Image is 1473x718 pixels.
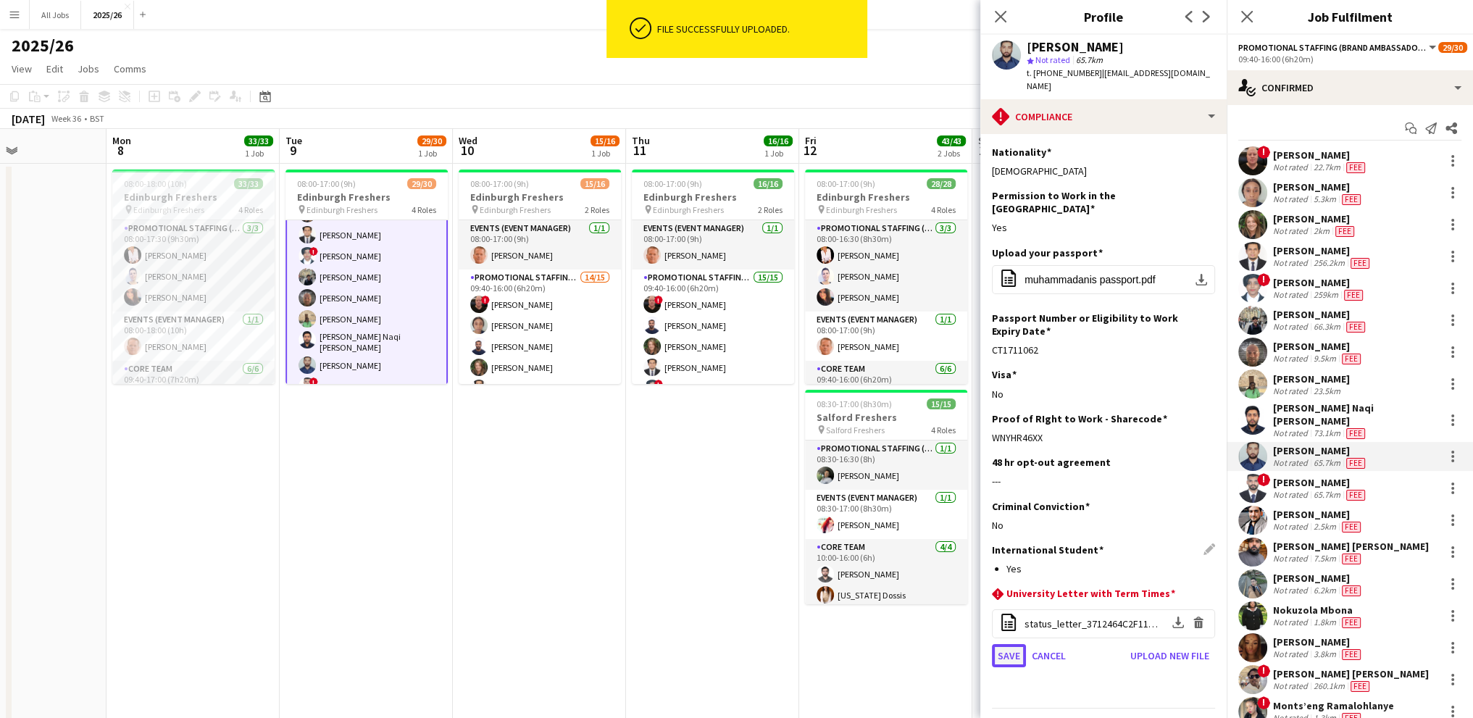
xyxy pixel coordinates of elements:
div: Not rated [1273,617,1311,628]
button: Promotional Staffing (Brand Ambassadors) [1238,42,1438,53]
span: ! [654,296,663,304]
span: t. [PHONE_NUMBER] [1027,67,1102,78]
div: 65.7km [1311,457,1343,469]
span: Fee [1346,162,1365,173]
span: Not rated [1035,54,1070,65]
button: 2025/26 [81,1,134,29]
span: 4 Roles [931,425,956,435]
span: 65.7km [1073,54,1106,65]
span: 12 [803,142,817,159]
div: [PERSON_NAME] Naqi [PERSON_NAME] [1273,401,1438,427]
span: 15/16 [591,135,619,146]
div: [PERSON_NAME] [1273,508,1364,521]
span: status_letter_3712464C2F11CFFCBF689F80A66719CE.pdf [1025,617,1162,630]
span: Fee [1342,617,1361,628]
div: No [992,519,1215,532]
div: 9.5km [1311,353,1339,364]
div: Crew has different fees then in role [1348,680,1372,692]
span: Fee [1342,354,1361,364]
h3: 48 hr opt-out agreement [992,456,1111,469]
button: Save [992,644,1026,667]
app-job-card: 08:30-17:00 (8h30m)15/15Salford Freshers Salford Freshers4 RolesPromotional Staffing (Team Leader... [805,390,967,604]
span: Fee [1344,290,1363,301]
app-job-card: 08:00-18:00 (10h)33/33Edinburgh Freshers Edinburgh Freshers4 RolesPromotional Staffing (Team Lead... [112,170,275,384]
button: Cancel [1026,644,1072,667]
div: [PERSON_NAME] [1273,212,1357,225]
div: Not rated [1273,648,1311,660]
span: Edinburgh Freshers [653,204,724,215]
div: 1 Job [245,148,272,159]
span: 16/16 [754,178,783,189]
h3: Nationality [992,146,1051,159]
app-card-role: Events (Event Manager)1/108:30-17:00 (8h30m)[PERSON_NAME] [805,490,967,539]
div: 5.3km [1311,193,1339,205]
h3: Permission to Work in the [GEOGRAPHIC_DATA] [992,189,1203,215]
span: 08:00-17:00 (9h) [643,178,702,189]
h3: International Student [992,543,1103,556]
span: 08:00-17:00 (9h) [297,178,356,189]
span: Week 36 [48,113,84,124]
span: Edinburgh Freshers [306,204,377,215]
div: 66.3km [1311,321,1343,333]
div: 22.7km [1311,162,1343,173]
div: File successfully uploaded. [657,22,861,36]
span: Fee [1342,194,1361,205]
div: Not rated [1273,489,1311,501]
div: 08:00-17:00 (9h)29/30Edinburgh Freshers Edinburgh Freshers4 Roles![PERSON_NAME][PERSON_NAME][PERS... [285,170,448,384]
div: Not rated [1273,427,1311,439]
div: 2 Jobs [938,148,965,159]
div: Crew has different fees then in role [1339,193,1364,205]
div: 260.1km [1311,680,1348,692]
div: Compliance [980,99,1227,134]
span: ! [1257,273,1270,286]
div: 23.5km [1311,385,1343,396]
span: ! [1257,146,1270,159]
div: Monts’eng Ramalohlanye [1273,699,1394,712]
span: 9 [283,142,302,159]
span: Fee [1346,458,1365,469]
div: 1 Job [591,148,619,159]
span: Fee [1346,490,1365,501]
span: Wed [459,134,477,147]
div: Crew has different fees then in role [1343,427,1368,439]
span: Fee [1342,522,1361,533]
div: status_letter_3712464C2F11CFFCBF689F80A66719CE.pdf [992,609,1215,638]
app-card-role: Promotional Staffing (Team Leader)3/308:00-16:30 (8h30m)[PERSON_NAME][PERSON_NAME][PERSON_NAME] [805,220,967,312]
span: Fee [1342,649,1361,660]
span: 4 Roles [931,204,956,215]
div: [PERSON_NAME] [1273,244,1372,257]
span: Mon [112,134,131,147]
span: 33/33 [234,178,263,189]
span: Sat [978,134,994,147]
span: ! [1257,696,1270,709]
div: No [992,388,1215,401]
app-job-card: 08:00-17:00 (9h)16/16Edinburgh Freshers Edinburgh Freshers2 RolesEvents (Event Manager)1/108:00-1... [632,170,794,384]
span: 08:00-17:00 (9h) [470,178,529,189]
span: 29/30 [407,178,436,189]
div: Confirmed [1227,70,1473,105]
span: Fee [1351,681,1369,692]
app-card-role: Events (Event Manager)1/108:00-17:00 (9h)[PERSON_NAME] [805,312,967,361]
div: [PERSON_NAME] [1273,476,1368,489]
app-card-role: Events (Event Manager)1/108:00-17:00 (9h)[PERSON_NAME] [632,220,794,270]
app-card-role: Events (Event Manager)1/108:00-17:00 (9h)[PERSON_NAME] [459,220,621,270]
span: ! [1257,473,1270,486]
span: ! [309,377,318,386]
h3: Criminal Conviction [992,500,1090,513]
div: Not rated [1273,353,1311,364]
span: 08:30-17:00 (8h30m) [817,398,892,409]
div: Not rated [1273,162,1311,173]
div: Not rated [1273,321,1311,333]
span: Tue [285,134,302,147]
span: Fee [1351,258,1369,269]
div: [PERSON_NAME] [1027,41,1124,54]
span: 2 Roles [585,204,609,215]
app-card-role: Events (Event Manager)1/108:00-18:00 (10h)[PERSON_NAME] [112,312,275,361]
span: 33/33 [244,135,273,146]
app-card-role: Promotional Staffing (Brand Ambassadors)15/1509:40-16:00 (6h20m)![PERSON_NAME][PERSON_NAME][PERSO... [632,270,794,622]
button: muhammadanis passport.pdf [992,265,1215,294]
a: Comms [108,59,152,78]
h3: Passport Number or Eligibility to Work Expiry Date [992,312,1203,338]
div: Not rated [1273,193,1311,205]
